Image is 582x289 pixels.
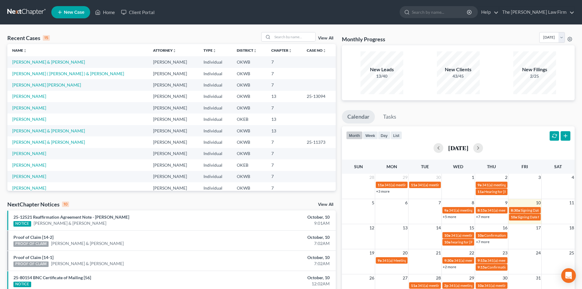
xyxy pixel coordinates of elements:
a: View All [318,36,333,40]
a: The [PERSON_NAME] Law Firm [499,7,574,18]
td: OKWB [232,148,266,159]
a: [PERSON_NAME] [12,94,46,99]
td: [PERSON_NAME] [148,102,199,113]
a: [PERSON_NAME] [12,117,46,122]
td: [PERSON_NAME] [148,136,199,148]
span: 341(a) Meeting for [PERSON_NAME] & [PERSON_NAME] [382,258,474,263]
span: 23 [502,249,508,257]
span: Fri [522,164,528,169]
a: +5 more [443,214,456,219]
span: 341(a) meeting for [PERSON_NAME] [449,283,508,288]
td: [PERSON_NAME] [148,159,199,171]
a: [PERSON_NAME] [12,185,46,191]
span: 10a [478,233,484,238]
td: OKEB [232,113,266,125]
div: NOTICE [13,221,31,227]
a: 25-80154 BNC Certificate of Mailing [56] [13,275,91,280]
td: [PERSON_NAME] [148,182,199,194]
a: Districtunfold_more [237,48,257,53]
span: 341(a) meeting for [PERSON_NAME] & [PERSON_NAME] [449,208,540,213]
a: [PERSON_NAME] & [PERSON_NAME] [51,240,124,246]
button: list [390,131,402,139]
span: 10a [511,215,517,219]
td: 25-11373 [302,136,336,148]
span: 26 [369,274,375,282]
span: 28 [435,274,441,282]
span: 14 [435,224,441,232]
a: +2 more [443,265,456,269]
span: 341(a) meeting for [PERSON_NAME] & [PERSON_NAME] [487,208,579,213]
span: 341(a) meeting for [PERSON_NAME] [418,183,477,187]
td: Individual [199,148,232,159]
td: Individual [199,113,232,125]
td: Individual [199,68,232,79]
span: 11a [411,283,417,288]
i: unfold_more [23,49,27,53]
td: 13 [266,113,302,125]
i: unfold_more [173,49,176,53]
td: 7 [266,102,302,113]
span: 341(a) meeting for [PERSON_NAME] [487,258,546,263]
span: 17 [535,224,541,232]
a: Client Portal [118,7,158,18]
td: Individual [199,102,232,113]
span: 5 [371,199,375,206]
td: Individual [199,182,232,194]
span: 9:30a [444,258,453,263]
div: New Clients [437,66,480,73]
div: 13/40 [361,73,403,79]
td: Individual [199,159,232,171]
div: October, 10 [228,234,330,240]
div: New Filings [513,66,556,73]
div: 43/45 [437,73,480,79]
td: 7 [266,68,302,79]
td: 7 [266,148,302,159]
i: unfold_more [323,49,326,53]
a: Home [92,7,118,18]
span: Confirmation hearing for [PERSON_NAME] [487,265,557,269]
span: 9a [444,208,448,213]
span: 341(a) meeting for [PERSON_NAME] & [PERSON_NAME] [484,283,576,288]
i: unfold_more [253,49,257,53]
td: [PERSON_NAME] [148,148,199,159]
td: OKWB [232,79,266,91]
span: Sat [554,164,562,169]
td: [PERSON_NAME] [148,79,199,91]
span: 29 [402,174,408,181]
span: 9 [504,199,508,206]
td: Individual [199,136,232,148]
a: View All [318,202,333,207]
h2: [DATE] [448,145,468,151]
div: 7:02AM [228,261,330,267]
td: [PERSON_NAME] [148,113,199,125]
div: 10 [62,202,69,207]
td: Individual [199,91,232,102]
span: 341(a) meeting for [PERSON_NAME] & [PERSON_NAME] [418,283,509,288]
span: 20 [402,249,408,257]
span: 10a [478,283,484,288]
td: 7 [266,136,302,148]
a: Tasks [378,110,402,124]
a: Proof of Claim [14-2] [13,235,53,240]
div: October, 10 [228,275,330,281]
div: PROOF OF CLAIM [13,261,49,267]
div: October, 10 [228,254,330,261]
span: 28 [369,174,375,181]
div: NOTICE [13,282,31,287]
span: Thu [487,164,496,169]
span: 2p [444,283,448,288]
a: [PERSON_NAME] [12,174,46,179]
td: 13 [266,91,302,102]
span: 11a [411,183,417,187]
span: 8:15a [478,208,487,213]
div: October, 10 [228,214,330,220]
span: 9a [378,258,382,263]
td: [PERSON_NAME] [148,171,199,182]
div: 2/25 [513,73,556,79]
span: 29 [469,274,475,282]
td: OKWB [232,182,266,194]
span: 4 [571,174,575,181]
td: 7 [266,159,302,171]
h3: Monthly Progress [342,35,385,43]
span: 341(a) meeting for [PERSON_NAME] [384,183,443,187]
